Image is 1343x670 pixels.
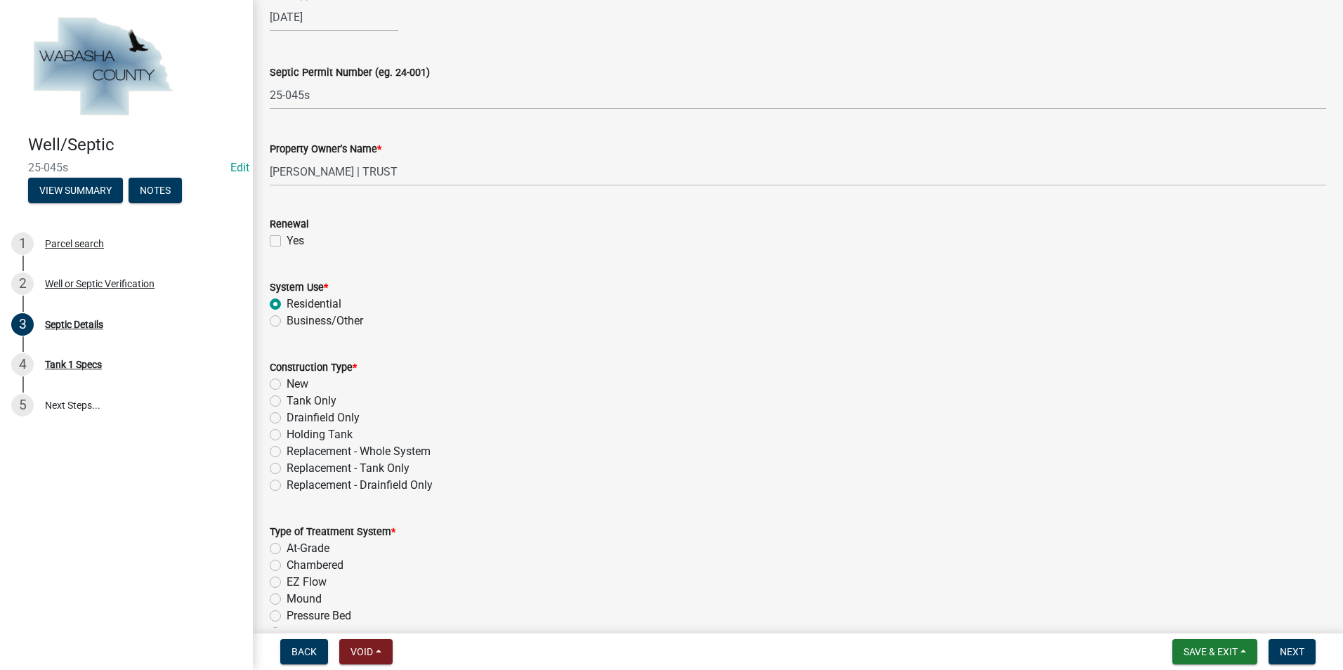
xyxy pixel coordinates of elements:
[287,443,431,460] label: Replacement - Whole System
[287,409,360,426] label: Drainfield Only
[287,232,304,249] label: Yes
[287,540,329,557] label: At-Grade
[287,607,351,624] label: Pressure Bed
[1172,639,1257,664] button: Save & Exit
[28,161,225,174] span: 25-045s
[287,591,322,607] label: Mound
[28,185,123,197] wm-modal-confirm: Summary
[11,394,34,416] div: 5
[11,313,34,336] div: 3
[339,639,393,664] button: Void
[287,460,410,477] label: Replacement - Tank Only
[11,272,34,295] div: 2
[1184,646,1238,657] span: Save & Exit
[270,283,328,293] label: System Use
[230,161,249,174] a: Edit
[270,363,357,373] label: Construction Type
[230,161,249,174] wm-modal-confirm: Edit Application Number
[28,178,123,203] button: View Summary
[129,178,182,203] button: Notes
[45,320,103,329] div: Septic Details
[11,353,34,376] div: 4
[287,624,320,641] label: Trench
[287,574,327,591] label: EZ Flow
[270,145,381,155] label: Property Owner's Name
[45,279,155,289] div: Well or Septic Verification
[287,296,341,313] label: Residential
[270,220,309,230] label: Renewal
[28,135,242,155] h4: Well/Septic
[287,393,336,409] label: Tank Only
[287,313,363,329] label: Business/Other
[280,639,328,664] button: Back
[129,185,182,197] wm-modal-confirm: Notes
[1269,639,1316,664] button: Next
[287,376,308,393] label: New
[270,3,398,32] input: mm/dd/yyyy
[11,232,34,255] div: 1
[351,646,373,657] span: Void
[45,239,104,249] div: Parcel search
[287,426,353,443] label: Holding Tank
[287,477,433,494] label: Replacement - Drainfield Only
[287,557,343,574] label: Chambered
[270,68,430,78] label: Septic Permit Number (eg. 24-001)
[270,527,395,537] label: Type of Treatment System
[291,646,317,657] span: Back
[1280,646,1304,657] span: Next
[45,360,102,369] div: Tank 1 Specs
[28,15,177,120] img: Wabasha County, Minnesota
